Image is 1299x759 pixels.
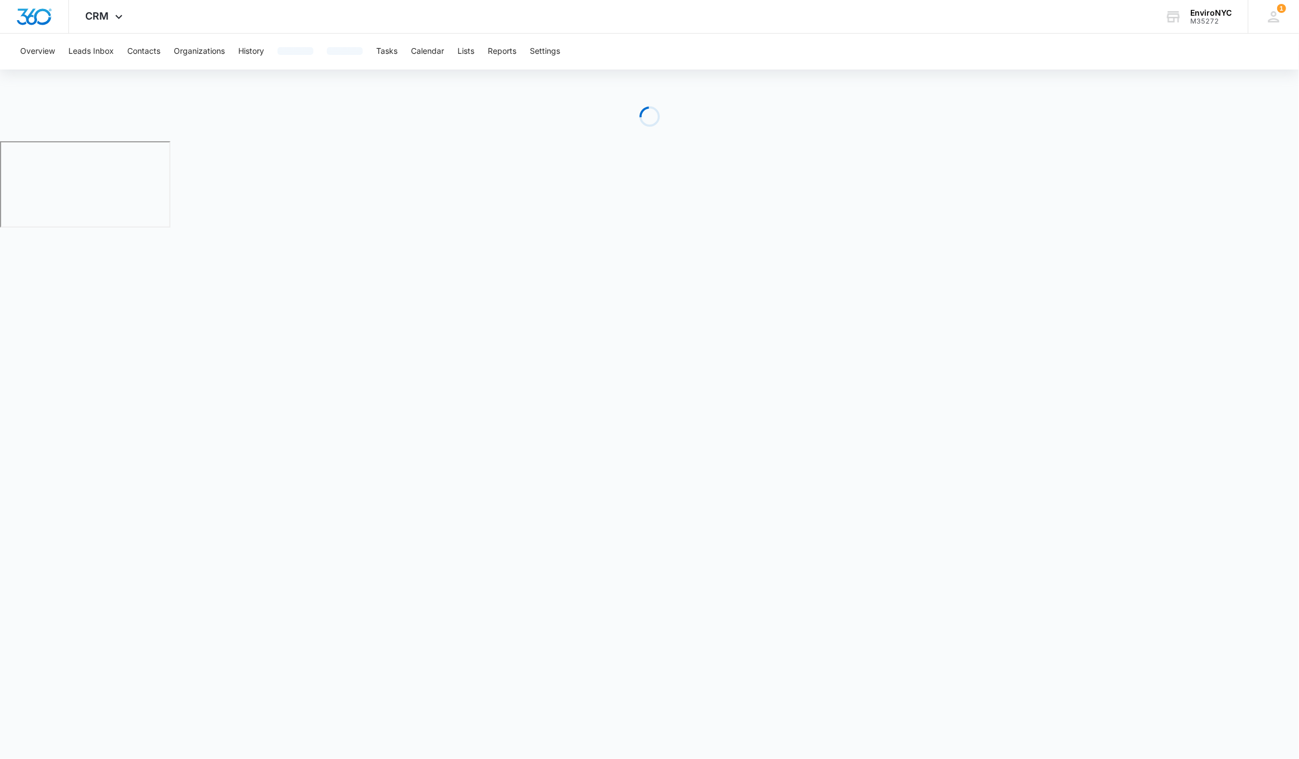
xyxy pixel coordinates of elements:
button: Lists [457,34,474,70]
span: 1 [1277,4,1286,13]
button: Settings [530,34,560,70]
button: Leads Inbox [68,34,114,70]
button: History [238,34,264,70]
button: Overview [20,34,55,70]
div: account id [1190,17,1232,25]
div: notifications count [1277,4,1286,13]
button: Calendar [411,34,444,70]
button: Organizations [174,34,225,70]
span: CRM [86,10,109,22]
button: Tasks [376,34,397,70]
button: Contacts [127,34,160,70]
button: Reports [488,34,516,70]
div: account name [1190,8,1232,17]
